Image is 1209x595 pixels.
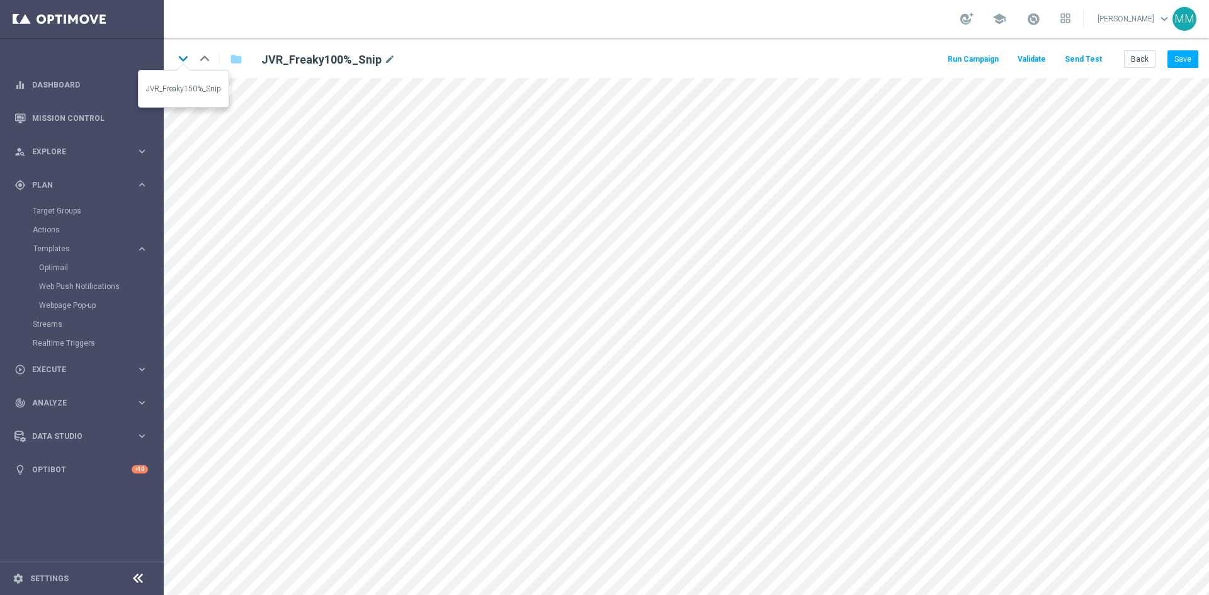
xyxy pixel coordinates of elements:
[992,12,1006,26] span: school
[1124,50,1155,68] button: Back
[946,51,1001,68] button: Run Campaign
[261,52,382,67] h2: JVR_Freaky100%_Snip
[136,397,148,409] i: keyboard_arrow_right
[14,101,148,135] div: Mission Control
[33,206,131,216] a: Target Groups
[39,296,162,315] div: Webpage Pop-up
[1172,7,1196,31] div: MM
[33,225,131,235] a: Actions
[14,180,149,190] button: gps_fixed Plan keyboard_arrow_right
[1096,9,1172,28] a: [PERSON_NAME]keyboard_arrow_down
[136,179,148,191] i: keyboard_arrow_right
[1063,51,1104,68] button: Send Test
[174,49,193,68] i: keyboard_arrow_down
[32,148,136,156] span: Explore
[14,179,136,191] div: Plan
[33,220,162,239] div: Actions
[33,201,162,220] div: Target Groups
[32,68,148,101] a: Dashboard
[1018,55,1046,64] span: Validate
[136,145,148,157] i: keyboard_arrow_right
[14,80,149,90] button: equalizer Dashboard
[14,431,149,441] button: Data Studio keyboard_arrow_right
[14,397,136,409] div: Analyze
[136,363,148,375] i: keyboard_arrow_right
[14,79,26,91] i: equalizer
[39,277,162,296] div: Web Push Notifications
[32,181,136,189] span: Plan
[33,334,162,353] div: Realtime Triggers
[14,398,149,408] button: track_changes Analyze keyboard_arrow_right
[14,364,136,375] div: Execute
[33,338,131,348] a: Realtime Triggers
[14,146,26,157] i: person_search
[39,300,131,310] a: Webpage Pop-up
[14,68,148,101] div: Dashboard
[14,113,149,123] button: Mission Control
[14,147,149,157] button: person_search Explore keyboard_arrow_right
[30,575,69,582] a: Settings
[136,243,148,255] i: keyboard_arrow_right
[33,315,162,334] div: Streams
[39,263,131,273] a: Optimail
[1157,12,1171,26] span: keyboard_arrow_down
[32,433,136,440] span: Data Studio
[14,453,148,486] div: Optibot
[32,399,136,407] span: Analyze
[14,464,26,475] i: lightbulb
[14,365,149,375] button: play_circle_outline Execute keyboard_arrow_right
[136,430,148,442] i: keyboard_arrow_right
[384,52,395,67] i: mode_edit
[132,465,148,473] div: +10
[39,281,131,292] a: Web Push Notifications
[14,465,149,475] button: lightbulb Optibot +10
[230,52,242,67] i: folder
[32,101,148,135] a: Mission Control
[14,179,26,191] i: gps_fixed
[33,244,149,254] button: Templates keyboard_arrow_right
[13,573,24,584] i: settings
[1016,51,1048,68] button: Validate
[14,364,26,375] i: play_circle_outline
[1167,50,1198,68] button: Save
[33,245,136,252] div: Templates
[32,366,136,373] span: Execute
[39,258,162,277] div: Optimail
[229,49,244,69] button: folder
[33,319,131,329] a: Streams
[14,397,26,409] i: track_changes
[33,239,162,315] div: Templates
[14,146,136,157] div: Explore
[33,245,123,252] span: Templates
[32,453,132,486] a: Optibot
[14,431,136,442] div: Data Studio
